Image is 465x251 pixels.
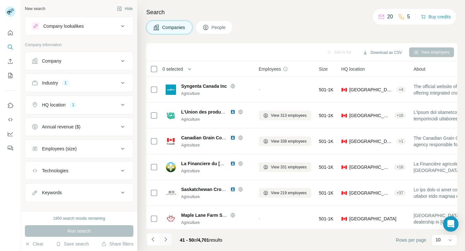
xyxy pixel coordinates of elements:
span: View 219 employees [271,190,307,196]
button: My lists [5,70,15,81]
span: results [180,237,222,243]
button: Use Surfe on LinkedIn [5,100,15,111]
div: + 16 [394,113,406,118]
div: + 37 [394,190,406,196]
button: Dashboard [5,128,15,140]
img: Logo of Syngenta Canada Inc [166,85,176,95]
button: Annual revenue ($) [25,119,133,135]
div: Annual revenue ($) [42,124,80,130]
div: Agriculture [181,142,251,148]
img: Logo of Saskatchewan Crop Insurance SCIC [166,188,176,198]
div: Company lookalikes [43,23,84,29]
span: Companies [162,24,186,31]
div: HQ location [42,102,66,108]
img: Logo of L’Union des producteurs agricoles Upa [166,110,176,121]
span: [GEOGRAPHIC_DATA], [GEOGRAPHIC_DATA] [349,164,392,170]
img: LinkedIn logo [230,187,235,192]
div: Open Intercom Messenger [443,216,459,232]
div: + 1 [396,138,406,144]
span: 4,701 [198,237,209,243]
span: [GEOGRAPHIC_DATA] [349,216,397,222]
span: Maple Lane Farm Service [181,213,235,218]
span: 501-1K [319,138,334,145]
div: Technologies [42,167,68,174]
img: Logo of Canadian Grain Commission / Commission canadienne des grains [166,136,176,146]
span: 41 - 50 [180,237,194,243]
span: HQ location [341,66,365,72]
img: LinkedIn logo [230,135,235,140]
div: Keywords [42,189,62,196]
span: Syngenta Canada Inc [181,83,227,89]
span: 🇨🇦 [341,138,347,145]
div: 1950 search results remaining [53,216,105,221]
span: 501-1K [319,112,334,119]
div: Agriculture [181,168,251,174]
button: Save search [56,241,89,247]
img: LinkedIn logo [230,109,235,115]
button: View 331 employees [259,162,311,172]
p: 5 [407,13,410,21]
p: 20 [387,13,393,21]
img: Logo of La Financiere du Québec [166,162,176,172]
div: + 4 [396,87,406,93]
div: Employees (size) [42,146,77,152]
button: View 219 employees [259,188,311,198]
div: Agriculture [181,220,251,226]
button: HQ location1 [25,97,133,113]
button: Industry1 [25,75,133,91]
span: 501-1K [319,216,334,222]
span: of [194,237,198,243]
span: 0 selected [162,66,183,72]
button: Navigate to next page [159,233,172,246]
div: + 16 [394,164,406,170]
button: Quick start [5,27,15,39]
button: Use Surfe API [5,114,15,126]
span: Rows per page [396,237,426,243]
span: Size [319,66,328,72]
span: [GEOGRAPHIC_DATA] [349,86,394,93]
div: Company [42,58,61,64]
div: Industry [42,80,58,86]
div: Agriculture [181,91,251,96]
span: 🇨🇦 [341,190,347,196]
button: View 338 employees [259,136,311,146]
span: 🇨🇦 [341,112,347,119]
p: 10 [436,236,441,243]
button: Technologies [25,163,133,178]
button: Navigate to previous page [146,233,159,246]
span: - [259,216,260,221]
span: 501-1K [319,86,334,93]
span: L’Union des producteurs agricoles Upa [181,109,265,115]
h4: Search [146,8,457,17]
div: 1 [62,80,69,86]
span: View 338 employees [271,138,307,144]
span: - [259,87,260,92]
span: 501-1K [319,190,334,196]
button: Company lookalikes [25,18,133,34]
button: Download as CSV [358,48,406,57]
button: Hide [112,4,137,14]
div: Agriculture [181,194,251,200]
div: Agriculture [181,116,251,122]
span: La Financiere du [GEOGRAPHIC_DATA] [181,161,267,166]
span: 501-1K [319,164,334,170]
span: [GEOGRAPHIC_DATA], [GEOGRAPHIC_DATA] [349,138,394,145]
span: People [212,24,226,31]
span: 🇨🇦 [341,216,347,222]
img: LinkedIn logo [230,161,235,166]
button: Feedback [5,142,15,154]
img: Logo of Maple Lane Farm Service [166,214,176,224]
div: 1 [69,102,77,108]
span: About [414,66,426,72]
div: New search [25,6,45,12]
button: Buy credits [421,12,451,21]
span: Canadian Grain Commission / Commission canadienne des grains [181,135,324,140]
p: Company information [25,42,133,48]
span: 🇨🇦 [341,164,347,170]
button: Company [25,53,133,69]
span: [GEOGRAPHIC_DATA], [GEOGRAPHIC_DATA] [349,112,392,119]
span: 🇨🇦 [341,86,347,93]
span: View 331 employees [271,164,307,170]
span: Saskatchewan Crop Insurance SCIC [181,187,259,192]
span: [GEOGRAPHIC_DATA], [GEOGRAPHIC_DATA] [349,190,392,196]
